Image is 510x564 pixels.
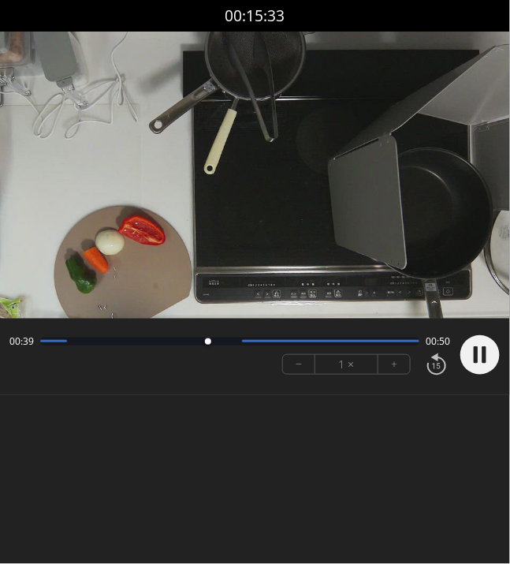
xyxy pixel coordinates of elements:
a: 00:15:33 [225,5,285,28]
div: 1 × [315,355,378,374]
span: 00:39 [9,335,34,348]
button: − [283,355,315,374]
span: 00:50 [426,335,450,348]
button: + [378,355,410,374]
